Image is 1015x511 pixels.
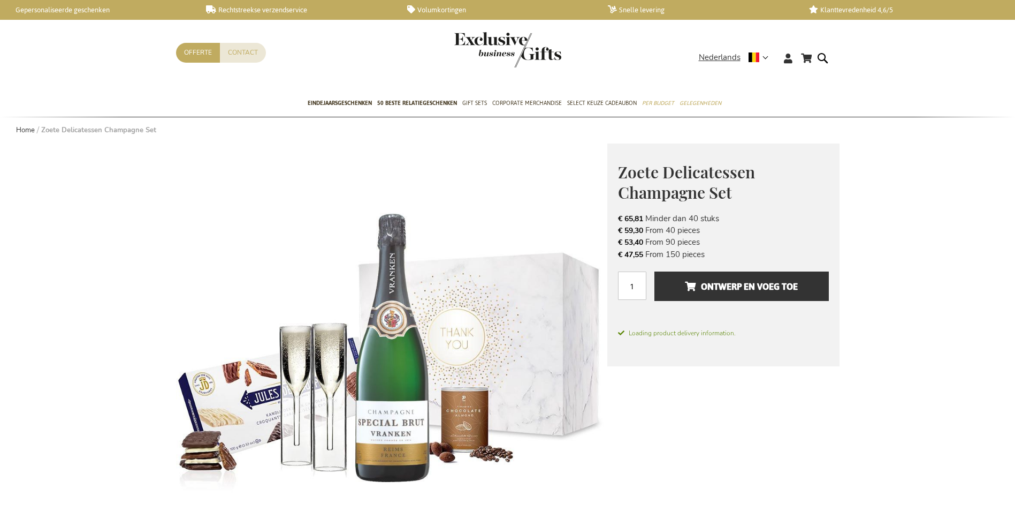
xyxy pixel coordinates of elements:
[608,5,791,14] a: Snelle levering
[618,237,643,247] span: € 53,40
[618,161,755,204] span: Zoete Delicatessen Champagne Set
[206,5,390,14] a: Rechtstreekse verzendservice
[654,272,828,301] button: Ontwerp en voeg toe
[5,5,189,14] a: Gepersonaliseerde geschenken
[699,51,741,64] span: Nederlands
[618,328,829,338] span: Loading product delivery information.
[618,272,646,300] input: Aantal
[618,236,829,248] li: From 90 pieces
[618,213,829,224] li: Minder dan 40 stuks
[41,125,156,135] strong: Zoete Delicatessen Champagne Set
[618,226,643,236] span: € 59,30
[462,97,487,109] span: Gift Sets
[642,97,674,109] span: Per Budget
[377,97,457,109] span: 50 beste relatiegeschenken
[492,97,562,109] span: Corporate Merchandise
[685,278,798,295] span: Ontwerp en voeg toe
[809,5,993,14] a: Klanttevredenheid 4,6/5
[454,32,508,67] a: store logo
[16,125,35,135] a: Home
[618,250,643,260] span: € 47,55
[618,224,829,236] li: From 40 pieces
[454,32,561,67] img: Exclusive Business gifts logo
[220,43,266,63] a: Contact
[567,97,637,109] span: Select Keuze Cadeaubon
[308,97,372,109] span: Eindejaarsgeschenken
[407,5,591,14] a: Volumkortingen
[176,43,220,63] a: Offerte
[699,51,775,64] div: Nederlands
[680,97,721,109] span: Gelegenheden
[618,214,643,224] span: € 65,81
[618,249,829,260] li: From 150 pieces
